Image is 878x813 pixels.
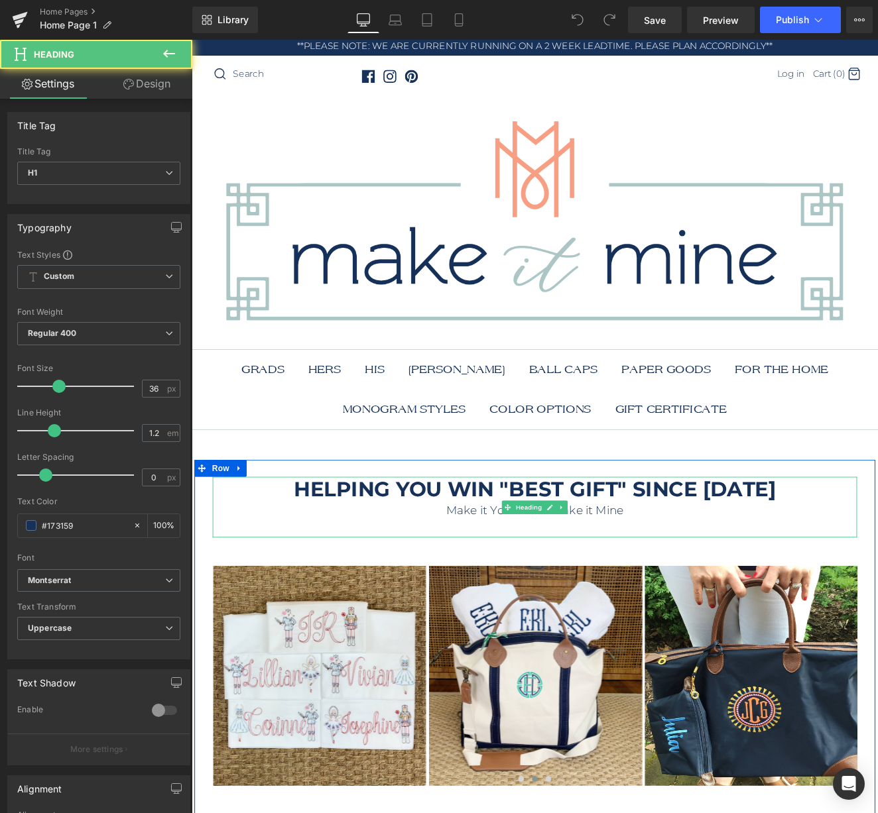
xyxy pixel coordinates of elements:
[703,13,739,27] span: Preview
[167,473,178,482] span: px
[17,776,62,794] div: Alignment
[596,7,623,33] button: Redo
[846,7,873,33] button: More
[40,7,192,17] a: Home Pages
[167,384,178,393] span: px
[191,362,238,409] a: HIS
[776,15,809,25] span: Publish
[17,307,180,317] div: Font Weight
[443,7,475,33] a: Mobile
[347,7,379,33] a: Desktop
[726,32,783,45] a: Cart (0)
[379,7,411,33] a: Laptop
[687,7,755,33] a: Preview
[426,539,440,555] a: Expand / Collapse
[17,364,180,373] div: Font Size
[70,743,123,755] p: More settings
[684,33,717,46] a: Log in
[40,20,97,30] span: Home Page 1
[8,733,190,765] button: More settings
[242,362,379,409] a: [PERSON_NAME]
[167,429,178,437] span: em
[34,49,74,60] span: Heading
[99,69,195,99] a: Design
[25,511,778,539] h1: Helping you Win "Best gift" Since [DATE]
[44,271,74,282] b: Custom
[165,409,333,455] a: MONOGRAM STYLES
[148,514,180,537] div: %
[17,704,139,718] div: Enable
[17,670,76,688] div: Text Shadow
[28,623,72,633] b: Uppercase
[28,575,71,586] i: Montserrat
[17,215,72,233] div: Typography
[17,249,180,260] div: Text Styles
[17,497,180,506] div: Text Color
[760,7,841,33] button: Publish
[46,362,121,409] a: GRADS
[644,13,666,27] span: Save
[411,7,443,33] a: Tablet
[125,362,187,409] a: HERS
[21,491,47,511] span: Row
[726,33,764,46] span: Cart (0)
[17,113,56,131] div: Title Tag
[623,362,757,409] a: FOR THE HOME
[192,7,258,33] a: New Library
[491,362,619,409] a: PAPER GOODS
[28,328,77,338] b: Regular 400
[17,453,180,462] div: Letter Spacing
[383,362,487,409] a: BALL CAPS
[377,539,412,555] span: Heading
[28,168,37,178] b: H1
[833,768,865,800] div: Open Intercom Messenger
[17,408,180,417] div: Line Height
[42,518,127,533] input: Color
[564,7,591,33] button: Undo
[17,553,180,563] div: Font
[483,409,638,455] a: GIFT CERTIFICATE
[17,602,180,612] div: Text Transform
[47,491,64,511] a: Expand / Collapse
[218,14,249,26] span: Library
[337,409,479,455] a: COLOR OPTIONS
[17,147,180,156] div: Title Tag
